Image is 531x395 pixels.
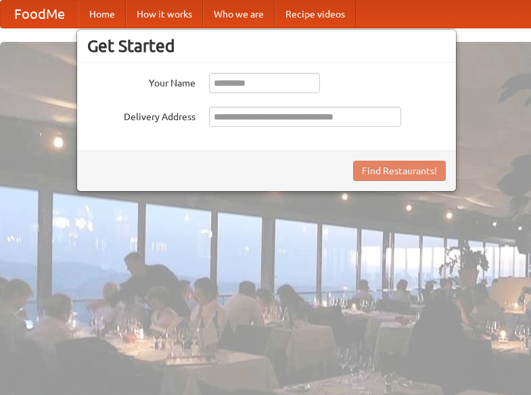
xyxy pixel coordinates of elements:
[353,161,446,181] button: Find Restaurants!
[78,1,126,28] a: Home
[275,1,356,28] a: Recipe videos
[203,1,275,28] a: Who we are
[87,36,446,56] h3: Get Started
[1,1,78,28] a: FoodMe
[87,73,195,90] label: Your Name
[126,1,203,28] a: How it works
[87,107,195,124] label: Delivery Address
